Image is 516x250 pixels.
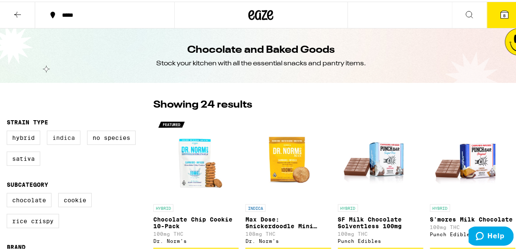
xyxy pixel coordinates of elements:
[245,115,331,246] a: Open page for Max Dose: Snickerdoodle Mini Cookie - Indica from Dr. Norm's
[87,129,136,143] label: No Species
[430,214,516,221] p: S'mores Milk Chocolate
[7,129,40,143] label: Hybrid
[7,212,59,227] label: Rice Crispy
[153,237,239,242] div: Dr. Norm's
[7,150,40,164] label: Sativa
[245,237,331,242] div: Dr. Norm's
[7,191,52,206] label: Chocolate
[338,203,358,210] p: HYBRID
[503,11,506,16] span: 8
[245,203,266,210] p: INDICA
[430,230,516,235] div: Punch Edibles
[338,237,423,242] div: Punch Edibles
[430,203,450,210] p: HYBRID
[156,57,366,67] div: Stock your kitchen with all the essential snacks and pantry items.
[338,214,423,228] p: SF Milk Chocolate Solventless 100mg
[245,214,331,228] p: Max Dose: Snickerdoodle Mini Cookie - Indica
[153,214,239,228] p: Chocolate Chip Cookie 10-Pack
[430,223,516,228] p: 100mg THC
[430,115,516,198] img: Punch Edibles - S'mores Milk Chocolate
[153,229,239,235] p: 100mg THC
[188,41,335,56] h1: Chocolate and Baked Goods
[338,115,423,246] a: Open page for SF Milk Chocolate Solventless 100mg from Punch Edibles
[7,242,26,249] legend: Brand
[47,129,80,143] label: Indica
[7,117,48,124] legend: Strain Type
[153,96,252,111] p: Showing 24 results
[430,115,516,246] a: Open page for S'mores Milk Chocolate from Punch Edibles
[58,191,92,206] label: Cookie
[469,225,514,246] iframe: Opens a widget where you can find more information
[245,229,331,235] p: 108mg THC
[246,115,330,198] img: Dr. Norm's - Max Dose: Snickerdoodle Mini Cookie - Indica
[154,115,238,198] img: Dr. Norm's - Chocolate Chip Cookie 10-Pack
[153,115,239,246] a: Open page for Chocolate Chip Cookie 10-Pack from Dr. Norm's
[338,115,423,198] img: Punch Edibles - SF Milk Chocolate Solventless 100mg
[153,203,173,210] p: HYBRID
[7,180,48,186] legend: Subcategory
[338,229,423,235] p: 100mg THC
